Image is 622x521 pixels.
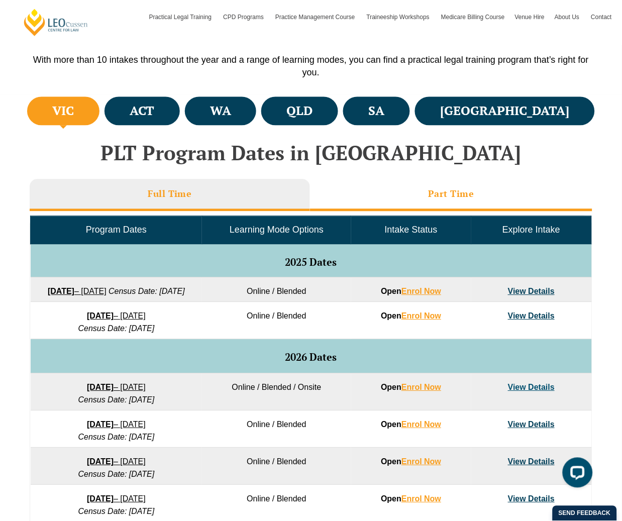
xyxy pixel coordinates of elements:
[287,103,313,120] h4: QLD
[401,312,441,321] a: Enrol Now
[109,287,185,296] em: Census Date: [DATE]
[87,458,114,466] strong: [DATE]
[436,3,510,32] a: Medicare Billing Course
[87,383,114,392] strong: [DATE]
[87,421,114,429] strong: [DATE]
[202,411,351,448] td: Online / Blended
[401,287,441,296] a: Enrol Now
[78,325,155,333] em: Census Date: [DATE]
[508,421,555,429] a: View Details
[508,458,555,466] a: View Details
[87,383,146,392] a: [DATE]– [DATE]
[130,103,154,120] h4: ACT
[86,225,147,235] span: Program Dates
[401,495,441,503] a: Enrol Now
[202,448,351,485] td: Online / Blended
[210,103,231,120] h4: WA
[87,312,146,321] a: [DATE]– [DATE]
[401,383,441,392] a: Enrol Now
[381,495,441,503] strong: Open
[25,142,597,164] h2: PLT Program Dates in [GEOGRAPHIC_DATA]
[508,495,555,503] a: View Details
[23,8,89,37] a: [PERSON_NAME] Centre for Law
[52,103,74,120] h4: VIC
[78,433,155,442] em: Census Date: [DATE]
[202,302,351,340] td: Online / Blended
[369,103,385,120] h4: SA
[218,3,270,32] a: CPD Programs
[586,3,617,32] a: Contact
[87,495,114,503] strong: [DATE]
[48,287,107,296] a: [DATE]– [DATE]
[502,225,560,235] span: Explore Intake
[550,3,586,32] a: About Us
[362,3,436,32] a: Traineeship Workshops
[381,458,441,466] strong: Open
[202,278,351,302] td: Online / Blended
[381,312,441,321] strong: Open
[285,351,337,364] span: 2026 Dates
[87,495,146,503] a: [DATE]– [DATE]
[87,458,146,466] a: [DATE]– [DATE]
[48,287,74,296] strong: [DATE]
[441,103,570,120] h4: [GEOGRAPHIC_DATA]
[508,287,555,296] a: View Details
[555,454,597,496] iframe: LiveChat chat widget
[87,421,146,429] a: [DATE]– [DATE]
[385,225,438,235] span: Intake Status
[285,256,337,269] span: 2025 Dates
[78,470,155,479] em: Census Date: [DATE]
[25,54,597,79] p: With more than 10 intakes throughout the year and a range of learning modes, you can find a pract...
[508,312,555,321] a: View Details
[428,188,474,200] h3: Part Time
[510,3,550,32] a: Venue Hire
[87,312,114,321] strong: [DATE]
[381,383,441,392] strong: Open
[381,421,441,429] strong: Open
[78,507,155,516] em: Census Date: [DATE]
[270,3,362,32] a: Practice Management Course
[230,225,324,235] span: Learning Mode Options
[202,374,351,411] td: Online / Blended / Onsite
[78,396,155,404] em: Census Date: [DATE]
[144,3,219,32] a: Practical Legal Training
[381,287,441,296] strong: Open
[401,421,441,429] a: Enrol Now
[508,383,555,392] a: View Details
[148,188,192,200] h3: Full Time
[401,458,441,466] a: Enrol Now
